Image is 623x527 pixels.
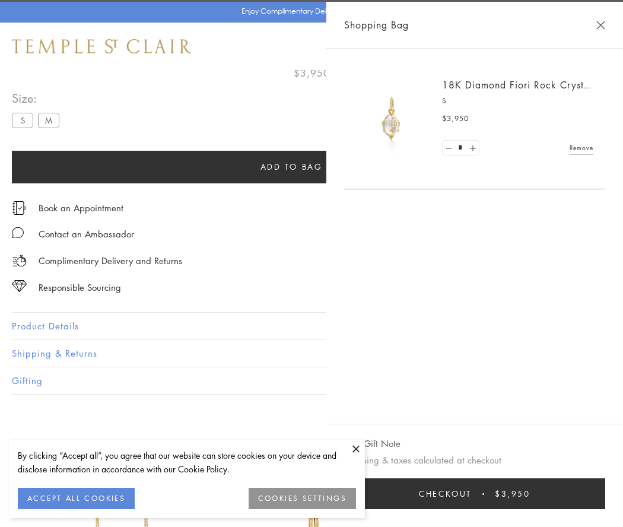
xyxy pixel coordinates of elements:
span: Add to bag [260,160,323,173]
img: icon_delivery.svg [12,253,27,268]
button: Add Gift Note [344,436,401,451]
a: Set quantity to 2 [466,141,478,155]
button: Checkout $3,950 [344,478,605,509]
div: Contact an Ambassador [39,227,134,242]
button: Gifting [12,367,611,394]
button: ACCEPT ALL COOKIES [18,488,135,509]
label: M [38,113,59,128]
img: icon_sourcing.svg [12,280,27,292]
span: $3,950 [495,487,530,500]
div: Responsible Sourcing [39,280,121,295]
button: Add to bag [12,151,571,183]
img: P51889-E11FIORI [356,83,427,154]
p: Complimentary Delivery and Returns [39,253,182,268]
img: MessageIcon-01_2.svg [12,227,24,239]
span: Size: [12,88,64,108]
h3: You May Also Like [30,437,593,456]
span: $3,950 [442,113,469,125]
img: icon_appointment.svg [12,201,26,215]
p: Shipping & taxes calculated at checkout [344,453,605,468]
label: S [12,113,33,128]
a: Remove [570,141,593,154]
button: Close Shopping Bag [596,21,605,30]
span: Shopping Bag [344,17,409,33]
span: $3,950 [294,65,330,81]
button: Shipping & Returns [12,340,611,367]
p: Enjoy Complimentary Delivery & Returns [241,5,376,17]
div: By clicking “Accept all”, you agree that our website can store cookies on your device and disclos... [18,449,356,476]
button: Product Details [12,313,611,339]
span: Checkout [419,487,472,500]
a: Book an Appointment [39,201,123,214]
a: Set quantity to 0 [443,141,454,155]
img: Temple St. Clair [12,39,191,53]
p: S [442,95,593,107]
button: COOKIES SETTINGS [249,488,356,509]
